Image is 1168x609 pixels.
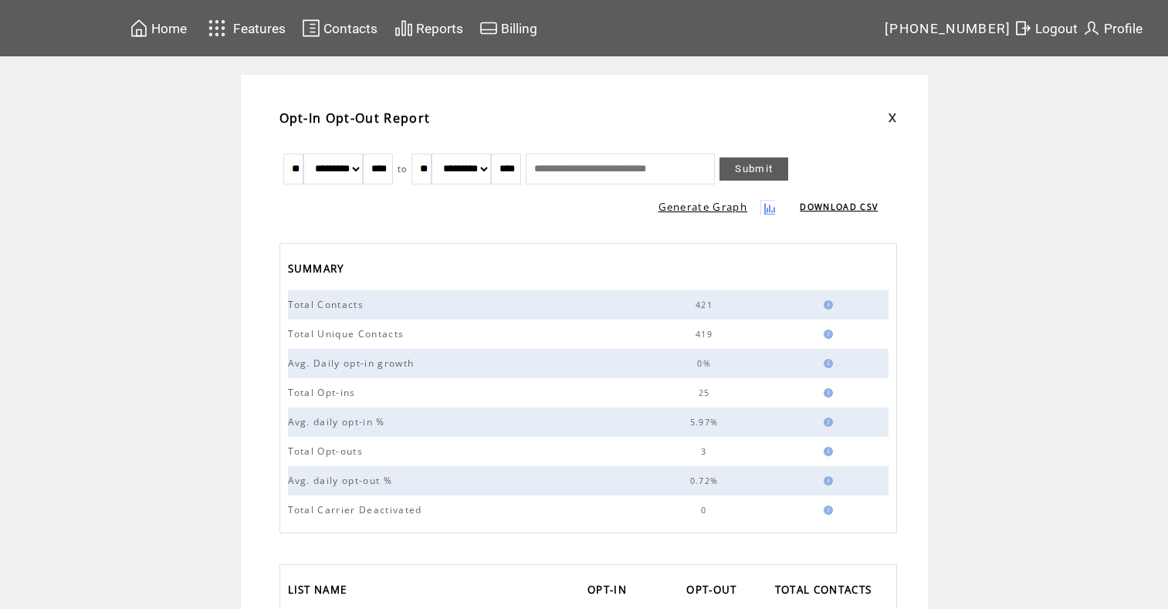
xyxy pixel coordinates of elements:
span: 421 [696,299,716,310]
span: Avg. Daily opt-in growth [288,357,418,370]
a: Features [201,13,289,43]
span: Billing [501,21,537,36]
span: 0% [697,358,715,369]
img: features.svg [204,15,231,41]
img: help.gif [819,418,833,427]
span: Home [151,21,187,36]
img: help.gif [819,476,833,486]
img: help.gif [819,300,833,310]
span: Features [233,21,286,36]
span: LIST NAME [288,579,351,604]
span: to [398,164,408,174]
span: Opt-In Opt-Out Report [279,110,431,127]
a: LIST NAME [288,579,355,604]
img: chart.svg [394,19,413,38]
span: Total Opt-outs [288,445,367,458]
span: Total Opt-ins [288,386,360,399]
a: Billing [477,16,540,40]
span: 5.97% [690,417,723,428]
a: OPT-OUT [686,579,744,604]
span: Total Unique Contacts [288,327,408,340]
img: help.gif [819,330,833,339]
span: Total Contacts [288,298,368,311]
span: OPT-OUT [686,579,740,604]
img: contacts.svg [302,19,320,38]
a: OPT-IN [587,579,635,604]
span: Total Carrier Deactivated [288,503,426,516]
span: [PHONE_NUMBER] [885,21,1011,36]
img: help.gif [819,359,833,368]
a: Generate Graph [658,200,748,214]
a: Profile [1080,16,1145,40]
span: SUMMARY [288,258,348,283]
span: 0 [701,505,710,516]
a: DOWNLOAD CSV [800,201,878,212]
span: 3 [701,446,710,457]
a: TOTAL CONTACTS [775,579,880,604]
span: Reports [416,21,463,36]
img: home.svg [130,19,148,38]
span: Logout [1035,21,1078,36]
span: Avg. daily opt-in % [288,415,389,428]
img: help.gif [819,388,833,398]
img: help.gif [819,447,833,456]
img: help.gif [819,506,833,515]
img: creidtcard.svg [479,19,498,38]
a: Home [127,16,189,40]
span: OPT-IN [587,579,631,604]
span: Avg. daily opt-out % [288,474,397,487]
img: profile.svg [1082,19,1101,38]
span: 0.72% [690,475,723,486]
a: Contacts [300,16,380,40]
span: Profile [1104,21,1143,36]
a: Logout [1011,16,1080,40]
span: TOTAL CONTACTS [775,579,876,604]
span: 419 [696,329,716,340]
span: 25 [699,387,714,398]
img: exit.svg [1014,19,1032,38]
a: Submit [719,157,788,181]
span: Contacts [323,21,377,36]
a: Reports [392,16,466,40]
